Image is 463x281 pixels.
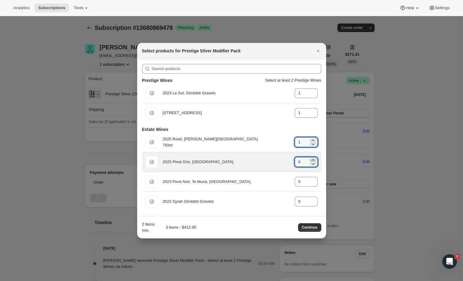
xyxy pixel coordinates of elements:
button: Close [314,47,322,55]
span: Tools [74,5,83,10]
button: Continue [298,223,321,232]
h2: Select products for Prestige Silver Modifier Pack [142,48,241,54]
div: 2023 Le Sol, Gimblett Gravels [163,90,290,96]
span: Continue [302,225,318,230]
input: Search products [152,64,321,74]
h3: Estate Wines [142,126,169,132]
div: 2025 Pinot Gris, [GEOGRAPHIC_DATA] [163,159,290,165]
span: Subscriptions [38,5,65,10]
div: 2 items min. [142,221,157,234]
button: Analytics [10,4,33,12]
button: Subscriptions [34,4,69,12]
p: Select at least 2 Prestige Wines [265,77,321,83]
div: 2025 Rosé, [PERSON_NAME][GEOGRAPHIC_DATA] [163,136,290,142]
button: Settings [425,4,453,12]
span: Settings [435,5,450,10]
span: Analytics [13,5,30,10]
h3: Prestige Wines [142,77,173,83]
span: 2 [455,254,460,259]
button: Help [396,4,424,12]
button: Tools [70,4,93,12]
div: 2023 Pinot Noir, Te Muna, [GEOGRAPHIC_DATA] [163,179,290,185]
div: 3 items - $412.95 [159,224,196,230]
small: 750ml [163,143,173,147]
div: [STREET_ADDRESS] [163,110,290,116]
span: Help [406,5,414,10]
div: 2023 Syrah Gimblett Gravels [163,198,290,205]
iframe: Intercom live chat [442,254,457,269]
